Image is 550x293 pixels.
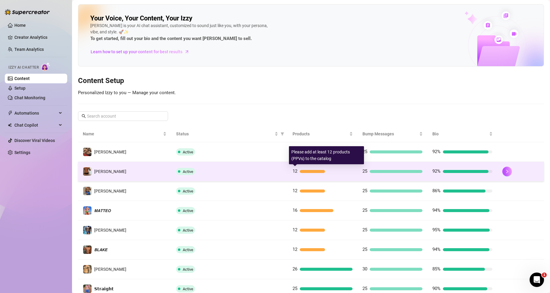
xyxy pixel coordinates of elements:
[362,286,367,291] span: 25
[14,76,30,81] a: Content
[5,9,50,15] img: logo-BBDzfeDw.svg
[14,138,55,143] a: Discover Viral Videos
[14,47,44,52] a: Team Analytics
[83,226,92,234] img: Arthur
[14,86,26,91] a: Setup
[279,129,285,138] span: filter
[362,149,367,154] span: 25
[432,266,440,272] span: 85%
[83,167,92,176] img: Anthony
[83,131,162,137] span: Name
[176,131,273,137] span: Status
[78,126,171,142] th: Name
[90,23,270,42] div: [PERSON_NAME] is your AI chat assistant, customized to sound just like you, with your persona, vi...
[83,148,92,156] img: Dylan
[289,146,364,164] div: Please add at least 12 products (PPVs) to the catalog
[362,227,367,233] span: 25
[432,131,488,137] span: Bio
[14,120,57,130] span: Chat Copilot
[358,126,428,142] th: Bump Messages
[8,123,12,127] img: Chat Copilot
[94,189,126,193] span: [PERSON_NAME]
[293,286,297,291] span: 25
[293,266,297,272] span: 26
[8,111,13,116] span: thunderbolt
[183,228,193,233] span: Active
[432,188,440,193] span: 86%
[183,267,193,272] span: Active
[94,208,111,213] span: 𝙈𝘼𝙏𝙏𝙀𝙊
[83,245,92,254] img: 𝘽𝙇𝘼𝙆𝙀
[78,90,176,95] span: Personalized Izzy to you — Manage your content.
[432,208,440,213] span: 94%
[505,169,509,174] span: right
[8,65,39,70] span: Izzy AI Chatter
[83,265,92,273] img: 𝙅𝙊𝙀
[87,113,160,119] input: Search account
[94,267,126,272] span: [PERSON_NAME]
[451,5,544,66] img: ai-chatter-content-library-cLFOSyPT.png
[171,126,288,142] th: Status
[432,286,440,291] span: 90%
[14,150,30,155] a: Settings
[183,287,193,291] span: Active
[14,95,45,100] a: Chat Monitoring
[90,14,192,23] h2: Your Voice, Your Content, Your Izzy
[293,188,297,193] span: 12
[94,150,126,154] span: [PERSON_NAME]
[14,108,57,118] span: Automations
[14,23,26,28] a: Home
[183,189,193,193] span: Active
[91,48,182,55] span: Learn how to set up your content for best results
[90,47,194,57] a: Learn how to set up your content for best results
[83,206,92,215] img: 𝙈𝘼𝙏𝙏𝙀𝙊
[432,168,440,174] span: 92%
[94,228,126,233] span: [PERSON_NAME]
[83,187,92,195] img: 𝙆𝙀𝙑𝙄𝙉
[94,169,126,174] span: [PERSON_NAME]
[94,286,114,291] span: 𝗦𝘁𝗿𝗮𝗶𝗴𝗵𝘁
[184,49,190,55] span: arrow-right
[293,208,297,213] span: 16
[362,188,367,193] span: 25
[530,273,544,287] iframe: Intercom live chat
[362,247,367,252] span: 25
[293,247,297,252] span: 12
[183,150,193,154] span: Active
[288,126,358,142] th: Products
[432,227,440,233] span: 95%
[362,131,418,137] span: Bump Messages
[281,132,284,136] span: filter
[362,266,367,272] span: 30
[183,169,193,174] span: Active
[90,36,252,41] strong: To get started, fill out your bio and the content you want [PERSON_NAME] to sell.
[428,126,497,142] th: Bio
[432,149,440,154] span: 92%
[41,62,50,71] img: AI Chatter
[82,114,86,118] span: search
[183,248,193,252] span: Active
[293,168,297,174] span: 12
[183,208,193,213] span: Active
[94,247,107,252] span: 𝘽𝙇𝘼𝙆𝙀
[542,273,547,277] span: 1
[362,208,367,213] span: 25
[14,32,62,42] a: Creator Analytics
[432,247,440,252] span: 94%
[502,167,512,176] button: right
[293,227,297,233] span: 12
[293,131,348,137] span: Products
[83,285,92,293] img: 𝗦𝘁𝗿𝗮𝗶𝗴𝗵𝘁
[362,168,367,174] span: 25
[78,76,544,86] h3: Content Setup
